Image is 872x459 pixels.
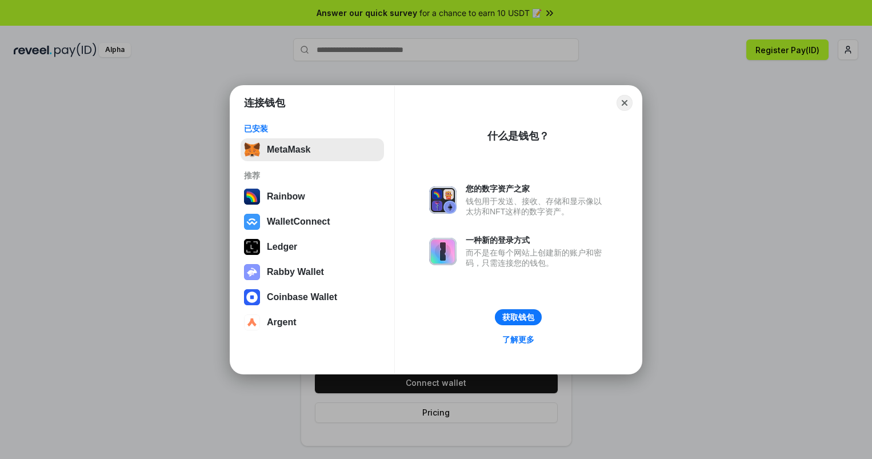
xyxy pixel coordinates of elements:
div: 已安装 [244,123,381,134]
img: svg+xml,%3Csvg%20width%3D%2228%22%20height%3D%2228%22%20viewBox%3D%220%200%2028%2028%22%20fill%3D... [244,214,260,230]
div: 而不是在每个网站上创建新的账户和密码，只需连接您的钱包。 [466,248,607,268]
div: WalletConnect [267,217,330,227]
div: Coinbase Wallet [267,292,337,302]
button: Rainbow [241,185,384,208]
button: Ledger [241,236,384,258]
button: MetaMask [241,138,384,161]
button: 获取钱包 [495,309,542,325]
img: svg+xml,%3Csvg%20width%3D%2228%22%20height%3D%2228%22%20viewBox%3D%220%200%2028%2028%22%20fill%3D... [244,314,260,330]
img: svg+xml,%3Csvg%20xmlns%3D%22http%3A%2F%2Fwww.w3.org%2F2000%2Fsvg%22%20fill%3D%22none%22%20viewBox... [429,186,457,214]
div: 什么是钱包？ [487,129,549,143]
img: svg+xml,%3Csvg%20width%3D%2228%22%20height%3D%2228%22%20viewBox%3D%220%200%2028%2028%22%20fill%3D... [244,289,260,305]
div: Rainbow [267,191,305,202]
button: Rabby Wallet [241,261,384,284]
div: 钱包用于发送、接收、存储和显示像以太坊和NFT这样的数字资产。 [466,196,607,217]
img: svg+xml,%3Csvg%20fill%3D%22none%22%20height%3D%2233%22%20viewBox%3D%220%200%2035%2033%22%20width%... [244,142,260,158]
button: Argent [241,311,384,334]
div: 获取钱包 [502,312,534,322]
a: 了解更多 [495,332,541,347]
img: svg+xml,%3Csvg%20xmlns%3D%22http%3A%2F%2Fwww.w3.org%2F2000%2Fsvg%22%20fill%3D%22none%22%20viewBox... [429,238,457,265]
h1: 连接钱包 [244,96,285,110]
img: svg+xml,%3Csvg%20xmlns%3D%22http%3A%2F%2Fwww.w3.org%2F2000%2Fsvg%22%20fill%3D%22none%22%20viewBox... [244,264,260,280]
div: MetaMask [267,145,310,155]
div: Ledger [267,242,297,252]
div: 一种新的登录方式 [466,235,607,245]
img: svg+xml,%3Csvg%20xmlns%3D%22http%3A%2F%2Fwww.w3.org%2F2000%2Fsvg%22%20width%3D%2228%22%20height%3... [244,239,260,255]
button: Coinbase Wallet [241,286,384,309]
div: Argent [267,317,297,328]
div: Rabby Wallet [267,267,324,277]
div: 推荐 [244,170,381,181]
div: 您的数字资产之家 [466,183,607,194]
img: svg+xml,%3Csvg%20width%3D%22120%22%20height%3D%22120%22%20viewBox%3D%220%200%20120%20120%22%20fil... [244,189,260,205]
button: Close [617,95,633,111]
div: 了解更多 [502,334,534,345]
button: WalletConnect [241,210,384,233]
